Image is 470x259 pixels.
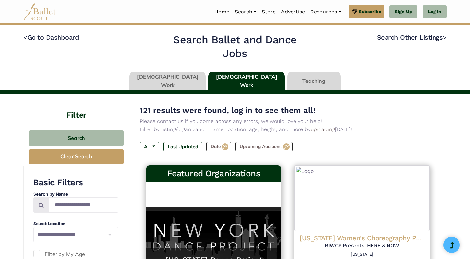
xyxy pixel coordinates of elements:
a: Subscribe [349,5,384,18]
a: Home [212,5,232,19]
h6: [US_STATE] [300,252,424,257]
img: Logo [294,165,430,231]
a: Search Other Listings> [377,34,447,41]
span: 121 results were found, log in to see them all! [140,106,316,115]
a: Resources [308,5,343,19]
label: A - Z [140,142,159,151]
a: upgrading [311,126,335,132]
input: Search by names... [49,197,118,213]
h4: [US_STATE] Women's Choreography Project [300,234,424,242]
button: Clear Search [29,149,124,164]
button: Search [29,130,124,146]
a: Search [232,5,259,19]
h3: Basic Filters [33,177,118,188]
label: Last Updated [163,142,202,151]
h4: Search by Name [33,191,118,198]
a: Store [259,5,278,19]
h2: Search Ballet and Dance Jobs [161,33,309,60]
code: < [23,33,27,41]
a: <Go to Dashboard [23,34,79,41]
h3: Featured Organizations [152,168,276,179]
p: Please contact us if you come across any errors, we would love your help! [140,117,436,126]
label: Date [206,142,231,151]
p: Filter by listing/organization name, location, age, height, and more by [DATE]! [140,125,436,134]
h4: Select Location [33,221,118,227]
code: > [443,33,447,41]
a: Log In [423,5,447,18]
h4: Filter [23,94,129,121]
li: [DEMOGRAPHIC_DATA] Work [128,72,207,91]
li: [DEMOGRAPHIC_DATA] Work [207,72,286,91]
span: Subscribe [359,8,381,15]
img: gem.svg [352,8,357,15]
li: Teaching [286,72,342,91]
a: Advertise [278,5,308,19]
a: Sign Up [389,5,417,18]
h5: RIWCP Presents: HERE & NOW [300,242,424,249]
label: Upcoming Auditions [235,142,293,151]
